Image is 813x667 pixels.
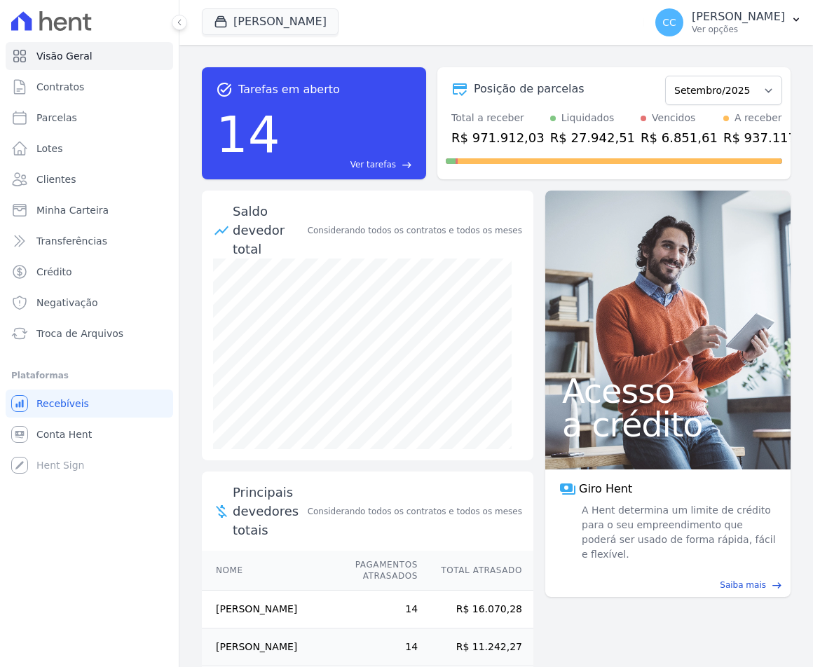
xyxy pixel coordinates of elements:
span: Conta Hent [36,427,92,441]
button: CC [PERSON_NAME] Ver opções [644,3,813,42]
span: A Hent determina um limite de crédito para o seu empreendimento que poderá ser usado de forma ráp... [579,503,777,562]
span: Considerando todos os contratos e todos os meses [308,505,522,518]
a: Lotes [6,135,173,163]
td: 14 [303,628,418,666]
a: Ver tarefas east [286,158,412,171]
a: Crédito [6,258,173,286]
span: Crédito [36,265,72,279]
div: R$ 6.851,61 [641,128,718,147]
span: a crédito [562,408,774,441]
div: Considerando todos os contratos e todos os meses [308,224,522,237]
span: Acesso [562,374,774,408]
div: Plataformas [11,367,168,384]
span: Ver tarefas [350,158,396,171]
div: R$ 27.942,51 [550,128,635,147]
span: Saiba mais [720,579,766,591]
p: Ver opções [692,24,785,35]
th: Total Atrasado [418,551,533,591]
div: Liquidados [561,111,615,125]
a: Visão Geral [6,42,173,70]
span: Clientes [36,172,76,186]
div: Total a receber [451,111,545,125]
div: Vencidos [652,111,695,125]
span: Giro Hent [579,481,632,497]
span: Tarefas em aberto [238,81,340,98]
a: Parcelas [6,104,173,132]
a: Clientes [6,165,173,193]
span: Transferências [36,234,107,248]
a: Contratos [6,73,173,101]
td: R$ 16.070,28 [418,591,533,628]
a: Conta Hent [6,420,173,448]
td: R$ 11.242,27 [418,628,533,666]
td: [PERSON_NAME] [202,628,303,666]
div: 14 [216,98,280,171]
span: Negativação [36,296,98,310]
span: task_alt [216,81,233,98]
th: Pagamentos Atrasados [303,551,418,591]
span: Recebíveis [36,397,89,411]
a: Saiba mais east [554,579,782,591]
a: Troca de Arquivos [6,319,173,348]
span: Troca de Arquivos [36,326,123,341]
button: [PERSON_NAME] [202,8,339,35]
span: Parcelas [36,111,77,125]
a: Transferências [6,227,173,255]
a: Minha Carteira [6,196,173,224]
span: Principais devedores totais [233,483,305,539]
span: east [772,580,782,591]
th: Nome [202,551,303,591]
td: [PERSON_NAME] [202,591,303,628]
a: Recebíveis [6,390,173,418]
span: CC [662,18,676,27]
div: Posição de parcelas [474,81,585,97]
span: Lotes [36,142,63,156]
p: [PERSON_NAME] [692,10,785,24]
span: Visão Geral [36,49,93,63]
span: Contratos [36,80,84,94]
div: Saldo devedor total [233,202,305,259]
span: Minha Carteira [36,203,109,217]
td: 14 [303,591,418,628]
span: east [402,160,412,170]
div: R$ 971.912,03 [451,128,545,147]
a: Negativação [6,289,173,317]
div: A receber [735,111,782,125]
